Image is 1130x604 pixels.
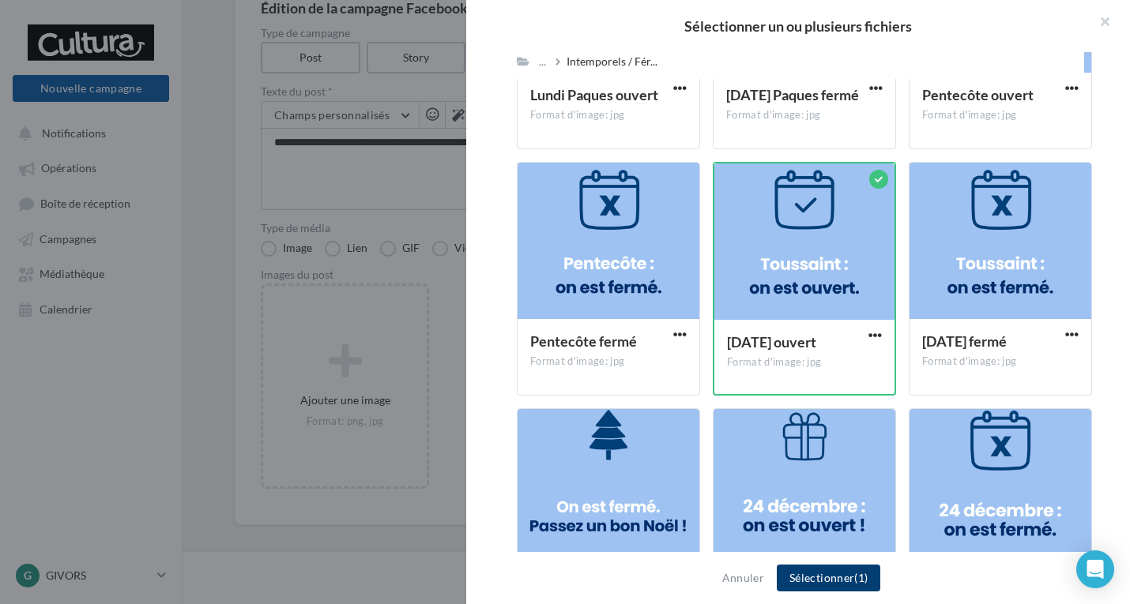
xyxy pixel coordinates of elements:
div: Format d'image: jpg [727,355,882,370]
span: Toussaint fermé [922,332,1007,350]
span: (1) [854,571,868,584]
button: Sélectionner(1) [777,565,880,591]
div: Format d'image: jpg [922,355,1079,369]
div: Format d'image: jpg [726,108,883,122]
span: Pentecôte ouvert [922,86,1034,103]
div: Format d'image: jpg [922,108,1079,122]
div: Open Intercom Messenger [1076,550,1114,588]
span: Lundi Paques ouvert [530,86,658,103]
div: Format d'image: jpg [530,355,687,369]
div: Format d'image: jpg [530,108,687,122]
span: Lundi Paques fermé [726,86,859,103]
h2: Sélectionner un ou plusieurs fichiers [492,19,1105,33]
span: Pentecôte fermé [530,332,637,350]
div: ... [536,51,549,73]
button: Annuler [716,568,770,587]
span: Intemporels / Fér... [567,54,657,69]
span: Toussaint ouvert [727,333,816,351]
